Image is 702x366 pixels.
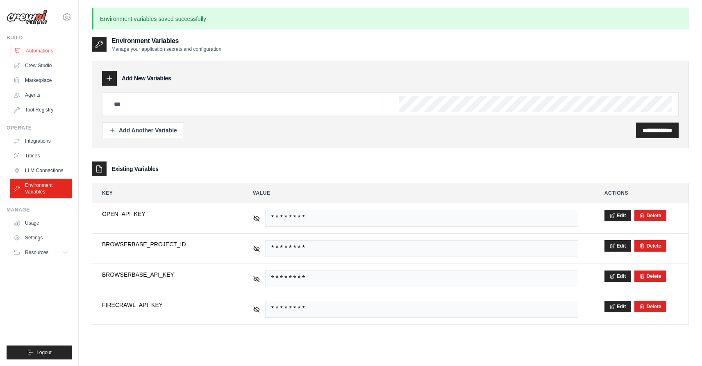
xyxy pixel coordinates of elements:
a: Integrations [10,134,72,148]
button: Delete [639,212,661,219]
button: Delete [639,273,661,280]
span: BROWSERBASE_API_KEY [102,271,227,279]
div: Add Another Variable [109,126,177,134]
button: Edit [604,240,631,252]
span: Logout [36,349,52,356]
h2: Environment Variables [111,36,221,46]
a: Automations [11,44,73,57]
a: Marketplace [10,74,72,87]
a: Usage [10,216,72,230]
a: Crew Studio [10,59,72,72]
a: Tool Registry [10,103,72,116]
button: Edit [604,301,631,312]
span: FIRECRAWL_API_KEY [102,301,227,309]
th: Key [92,183,236,203]
button: Logout [7,346,72,359]
button: Edit [604,210,631,221]
a: Traces [10,149,72,162]
th: Actions [595,183,688,203]
img: Logo [7,9,48,25]
p: Environment variables saved successfully [92,8,689,30]
button: Resources [10,246,72,259]
h3: Add New Variables [122,74,171,82]
p: Manage your application secrets and configuration [111,46,221,52]
button: Delete [639,303,661,310]
span: OPEN_API_KEY [102,210,227,218]
a: Agents [10,89,72,102]
span: BROWSERBASE_PROJECT_ID [102,240,227,248]
button: Delete [639,243,661,249]
div: Operate [7,125,72,131]
div: Manage [7,207,72,213]
th: Value [243,183,588,203]
button: Add Another Variable [102,123,184,138]
a: Settings [10,231,72,244]
h3: Existing Variables [111,165,159,173]
a: LLM Connections [10,164,72,177]
span: Resources [25,249,48,256]
button: Edit [604,271,631,282]
a: Environment Variables [10,179,72,198]
div: Build [7,34,72,41]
